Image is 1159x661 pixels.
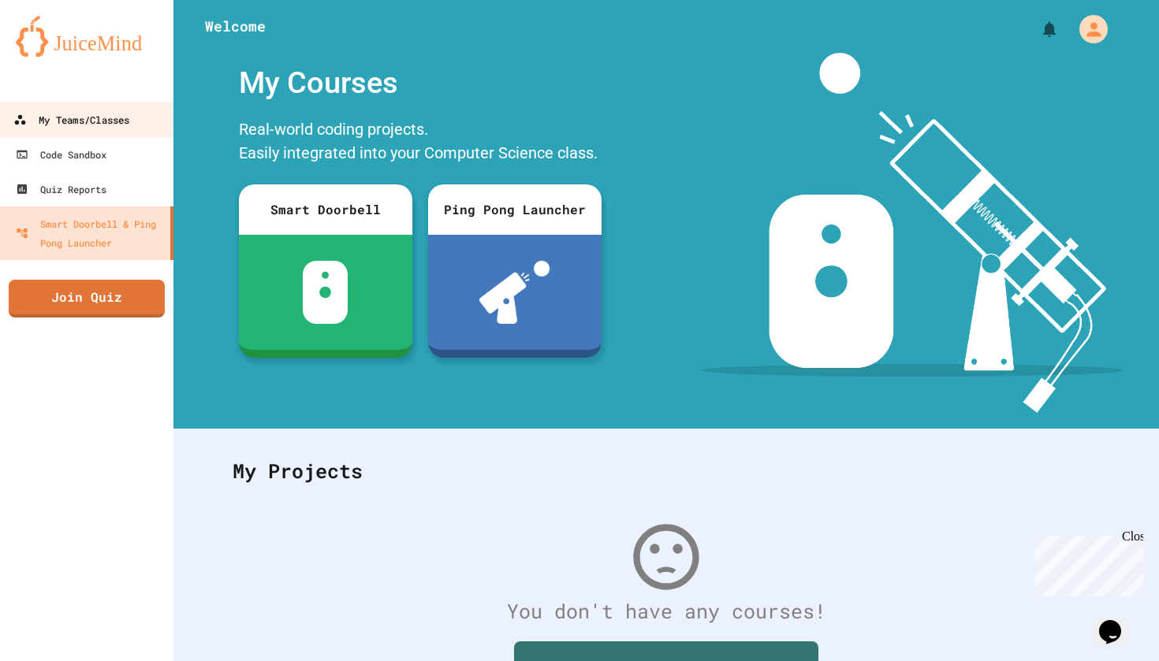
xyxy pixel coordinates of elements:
div: You don't have any courses! [217,596,1116,626]
div: Quiz Reports [16,180,106,199]
div: Code Sandbox [16,145,106,164]
iframe: chat widget [1028,529,1143,596]
img: logo-orange.svg [16,16,158,57]
div: Smart Doorbell [239,184,412,235]
div: My Projects [217,440,1116,502]
div: My Courses [231,53,609,113]
img: banner-image-my-projects.png [701,53,1124,413]
div: My Account [1063,11,1112,47]
div: Chat with us now!Close [6,6,109,100]
div: Smart Doorbell & Ping Pong Launcher [16,214,164,252]
div: My Notifications [1011,16,1063,43]
img: sdb-white.svg [303,261,348,324]
div: Ping Pong Launcher [428,184,602,235]
img: ppl-with-ball.png [479,261,550,324]
div: Real-world coding projects. Easily integrated into your Computer Science class. [231,113,609,173]
a: Join Quiz [9,280,165,318]
iframe: chat widget [1093,598,1143,645]
div: My Teams/Classes [13,110,129,130]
